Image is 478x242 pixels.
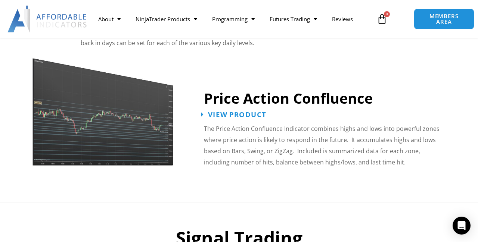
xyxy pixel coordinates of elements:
nav: Menu [91,10,373,28]
div: Open Intercom Messenger [453,217,471,235]
img: LogoAI | Affordable Indicators – NinjaTrader [7,6,88,32]
a: About [91,10,128,28]
a: View Product [201,111,266,118]
span: MEMBERS AREA [422,13,466,25]
span: View Product [208,111,266,118]
a: MEMBERS AREA [414,9,474,29]
a: Programming [205,10,262,28]
a: NinjaTrader Products [128,10,205,28]
a: Reviews [325,10,360,28]
img: Price Action Confluence | Affordable Indicators – NinjaTrader [32,48,174,170]
p: The Price Action Confluence Indicator combines highs and lows into powerful zones where price act... [204,123,441,168]
a: Price Action Confluence [204,88,373,108]
a: Futures Trading [262,10,325,28]
a: 0 [366,8,398,30]
span: 0 [384,11,390,17]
